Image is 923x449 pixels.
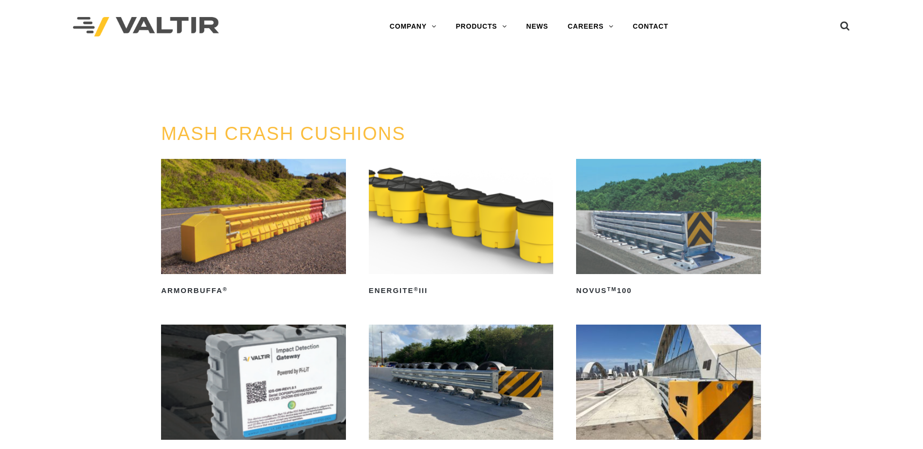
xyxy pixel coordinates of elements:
a: ArmorBuffa® [161,159,346,298]
sup: ® [223,286,228,292]
a: NOVUSTM100 [576,159,761,298]
h2: ENERGITE III [369,283,554,298]
a: MASH CRASH CUSHIONS [161,123,406,144]
a: PRODUCTS [446,17,517,36]
img: Valtir [73,17,219,37]
sup: ® [414,286,418,292]
a: NEWS [517,17,558,36]
sup: TM [607,286,617,292]
a: CONTACT [623,17,678,36]
a: CAREERS [558,17,623,36]
a: ENERGITE®III [369,159,554,298]
h2: ArmorBuffa [161,283,346,298]
a: COMPANY [380,17,446,36]
h2: NOVUS 100 [576,283,761,298]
